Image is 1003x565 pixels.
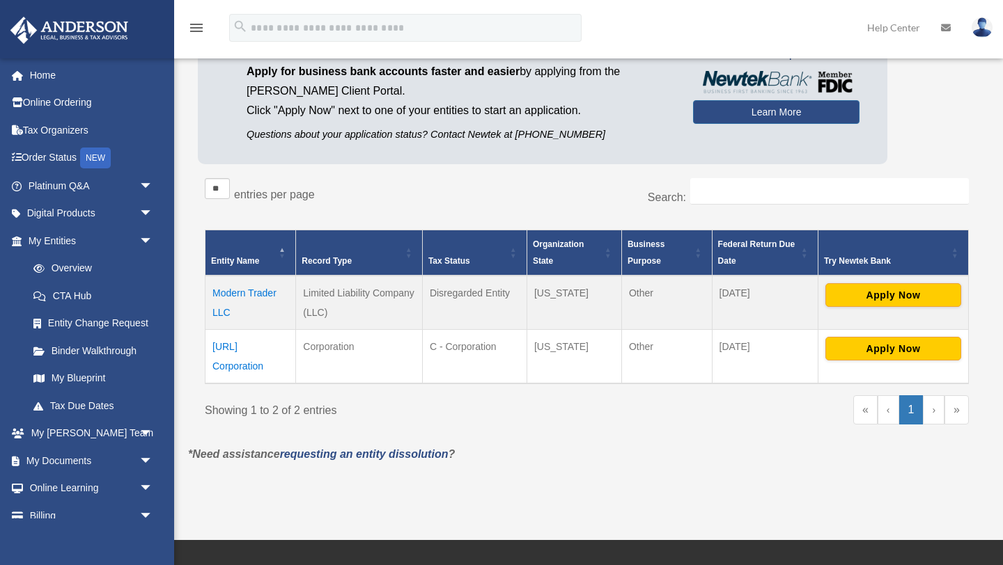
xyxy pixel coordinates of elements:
span: arrow_drop_down [139,420,167,448]
span: arrow_drop_down [139,172,167,200]
i: search [233,19,248,34]
a: Order StatusNEW [10,144,174,173]
th: Record Type: Activate to sort [296,230,423,276]
td: [DATE] [712,276,818,330]
td: [URL] Corporation [205,329,296,383]
img: NewtekBankLogoSM.png [700,71,853,93]
div: NEW [80,148,111,168]
div: Showing 1 to 2 of 2 entries [205,395,577,420]
button: Apply Now [825,337,961,360]
a: First [853,395,878,424]
span: Tax Status [428,256,470,266]
a: Overview [20,255,160,282]
a: Platinum Q&Aarrow_drop_down [10,172,174,200]
span: Apply for business bank accounts faster and easier [247,65,520,77]
a: Entity Change Request [20,310,167,337]
span: Organization State [533,239,584,266]
img: User Pic [972,17,993,38]
span: Federal Return Due Date [718,239,795,266]
div: Try Newtek Bank [824,253,947,269]
a: My Entitiesarrow_drop_down [10,227,167,255]
a: Previous [878,395,899,424]
img: Anderson Advisors Platinum Portal [6,17,132,44]
a: Tax Organizers [10,116,174,144]
td: Disregarded Entity [422,276,527,330]
span: arrow_drop_down [139,227,167,255]
td: Corporation [296,329,423,383]
td: Other [621,329,712,383]
p: Questions about your application status? Contact Newtek at [PHONE_NUMBER] [247,126,672,143]
th: Entity Name: Activate to invert sorting [205,230,296,276]
span: arrow_drop_down [139,502,167,530]
span: arrow_drop_down [139,475,167,503]
span: Entity Name [211,256,259,266]
a: Digital Productsarrow_drop_down [10,200,174,228]
span: arrow_drop_down [139,200,167,228]
a: Online Learningarrow_drop_down [10,475,174,502]
a: Binder Walkthrough [20,337,167,365]
a: Billingarrow_drop_down [10,502,174,530]
a: menu [188,24,205,36]
span: Record Type [302,256,352,266]
a: My Documentsarrow_drop_down [10,447,174,475]
a: Home [10,61,174,89]
th: Business Purpose: Activate to sort [621,230,712,276]
label: entries per page [234,189,315,200]
i: menu [188,19,205,36]
em: *Need assistance ? [188,448,455,460]
th: Try Newtek Bank : Activate to sort [818,230,968,276]
p: by applying from the [PERSON_NAME] Client Portal. [247,62,672,101]
td: [DATE] [712,329,818,383]
label: Search: [648,191,686,203]
a: Learn More [693,100,860,124]
a: requesting an entity dissolution [280,448,449,460]
a: My [PERSON_NAME] Teamarrow_drop_down [10,420,174,447]
th: Tax Status: Activate to sort [422,230,527,276]
td: Modern Trader LLC [205,276,296,330]
p: Click "Apply Now" next to one of your entities to start an application. [247,101,672,120]
span: arrow_drop_down [139,447,167,475]
a: Online Ordering [10,89,174,117]
td: [US_STATE] [527,329,621,383]
a: 1 [899,395,924,424]
td: C - Corporation [422,329,527,383]
th: Organization State: Activate to sort [527,230,621,276]
a: My Blueprint [20,365,167,392]
a: Next [923,395,944,424]
a: CTA Hub [20,282,167,310]
td: Other [621,276,712,330]
td: [US_STATE] [527,276,621,330]
a: Tax Due Dates [20,392,167,420]
a: Last [944,395,969,424]
span: Business Purpose [628,239,664,266]
td: Limited Liability Company (LLC) [296,276,423,330]
th: Federal Return Due Date: Activate to sort [712,230,818,276]
button: Apply Now [825,283,961,307]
